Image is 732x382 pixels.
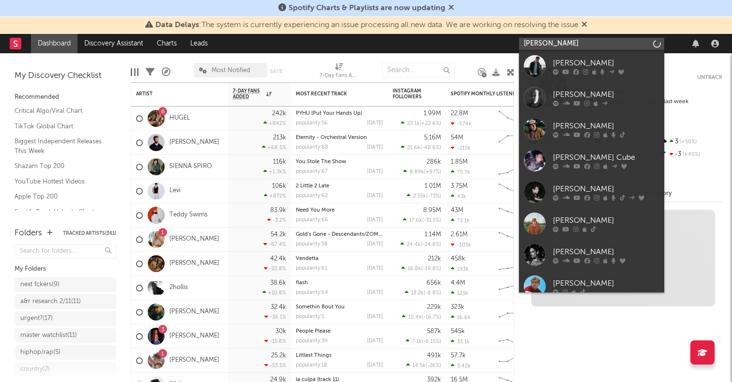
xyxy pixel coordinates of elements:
[15,176,107,187] a: YouTube Hottest Videos
[407,193,441,199] div: ( )
[296,169,328,174] div: popularity: 67
[264,362,286,368] div: -53.5 %
[169,163,212,171] a: SIENNA SPIRO
[296,208,383,213] div: Need You More
[451,121,472,127] div: -574k
[410,169,424,175] span: 8.89k
[169,187,181,195] a: Levi
[367,314,383,320] div: [DATE]
[427,194,440,199] span: -73 %
[212,67,250,74] span: Most Notified
[233,88,264,100] span: 7-Day Fans Added
[451,91,523,97] div: Spotify Monthly Listeners
[289,4,445,12] span: Spotify Charts & Playlists are now updating
[494,131,538,155] svg: Chart title
[367,169,383,174] div: [DATE]
[263,241,286,247] div: -67.4 %
[267,217,286,223] div: -3.2 %
[296,338,328,344] div: popularity: 39
[427,363,440,368] span: -26 %
[169,356,219,365] a: [PERSON_NAME]
[367,290,383,295] div: [DATE]
[15,136,107,156] a: Biggest Independent Releases This Week
[169,260,219,268] a: [PERSON_NAME]
[296,305,383,310] div: Somethin Bout You
[155,21,579,29] span: : The system is currently experiencing an issue processing all new data. We are working on resolv...
[296,353,332,358] a: Littlest Things
[367,193,383,199] div: [DATE]
[264,193,286,199] div: +872 %
[131,58,138,86] div: Edit Columns
[451,266,469,272] div: 193k
[424,110,441,117] div: 1.99M
[270,256,286,262] div: 42.4k
[169,138,219,147] a: [PERSON_NAME]
[367,217,383,223] div: [DATE]
[494,300,538,324] svg: Chart title
[424,218,440,223] span: -31.5 %
[519,239,664,271] a: [PERSON_NAME]
[427,159,441,165] div: 286k
[494,228,538,252] svg: Chart title
[451,169,470,175] div: 75.7k
[15,191,107,202] a: Apple Top 200
[425,183,441,189] div: 1.01M
[423,315,440,320] span: -16.7 %
[367,121,383,126] div: [DATE]
[15,228,42,239] div: Folders
[451,231,468,238] div: 2.61M
[20,330,77,341] div: master watchlist ( 11 )
[63,231,116,236] button: Tracked Artists(361)
[296,111,362,116] a: PYHU (Put Your Hands Up)
[406,362,441,368] div: ( )
[296,159,346,165] a: You Stole The Show
[20,347,61,358] div: hiphop/rap ( 5 )
[136,91,209,97] div: Artist
[270,280,286,286] div: 38.6k
[425,231,441,238] div: 1.14M
[271,304,286,310] div: 32.4k
[320,58,358,86] div: 7-Day Fans Added (7-Day Fans Added)
[581,21,587,29] span: Dismiss
[296,111,383,116] div: PYHU (Put Your Hands Up)
[296,266,327,271] div: popularity: 61
[273,135,286,141] div: 213k
[423,339,440,344] span: -6.15 %
[15,263,116,275] div: My Folders
[451,159,468,165] div: 1.85M
[169,332,219,340] a: [PERSON_NAME]
[494,349,538,373] svg: Chart title
[494,276,538,300] svg: Chart title
[427,352,441,359] div: 491k
[553,277,659,289] div: [PERSON_NAME]
[451,280,465,286] div: 4.4M
[320,70,358,82] div: 7-Day Fans Added (7-Day Fans Added)
[77,34,150,53] a: Discovery Assistant
[296,135,383,140] div: Eternity - Orchestral Version
[296,280,308,286] a: flash
[367,363,383,368] div: [DATE]
[413,194,426,199] span: 2.55k
[183,34,214,53] a: Leads
[155,21,199,29] span: Data Delays
[448,4,454,12] span: Dismiss
[451,145,471,151] div: -215k
[451,193,466,199] div: 43k
[427,328,441,335] div: 587k
[262,144,286,151] div: +68.5 %
[519,50,664,82] a: [PERSON_NAME]
[451,290,468,296] div: 123k
[15,311,116,326] a: urgent?(17)
[411,290,424,296] span: 13.2k
[263,120,286,126] div: +842 %
[494,179,538,203] svg: Chart title
[264,338,286,344] div: -15.8 %
[296,135,367,140] a: Eternity - Orchestral Version
[367,242,383,247] div: [DATE]
[428,256,441,262] div: 212k
[262,290,286,296] div: +10.8 %
[408,266,421,272] span: 16.8k
[367,338,383,344] div: [DATE]
[553,57,659,69] div: [PERSON_NAME]
[400,241,441,247] div: ( )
